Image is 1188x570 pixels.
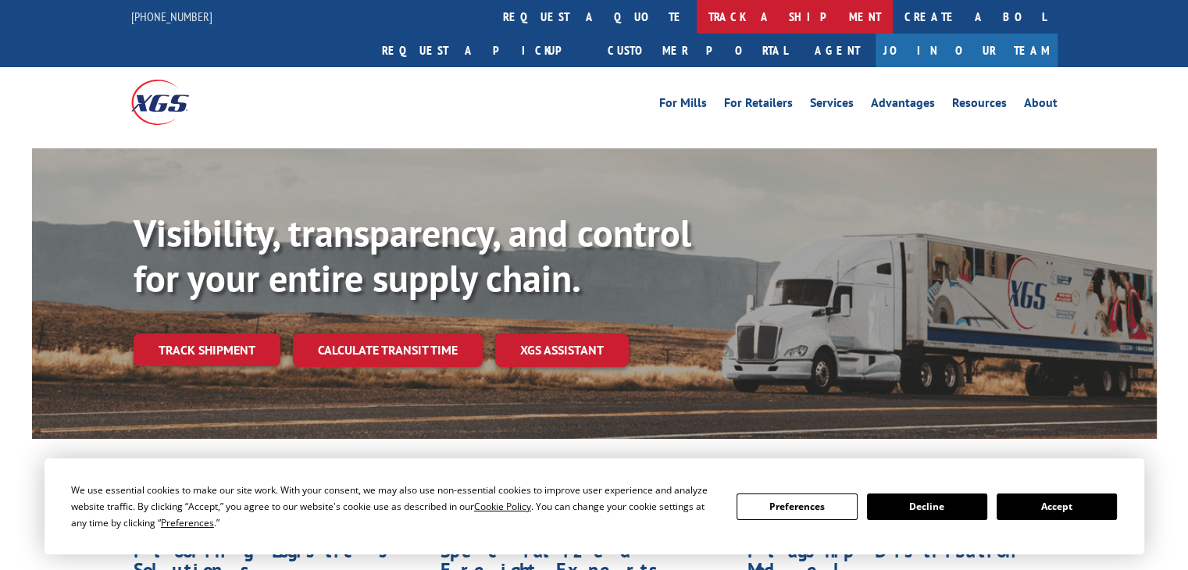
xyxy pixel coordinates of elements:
[659,97,707,114] a: For Mills
[867,493,987,520] button: Decline
[474,500,531,513] span: Cookie Policy
[134,333,280,366] a: Track shipment
[161,516,214,529] span: Preferences
[952,97,1007,114] a: Resources
[876,34,1058,67] a: Join Our Team
[45,458,1144,554] div: Cookie Consent Prompt
[131,9,212,24] a: [PHONE_NUMBER]
[997,493,1117,520] button: Accept
[495,333,629,367] a: XGS ASSISTANT
[293,333,483,367] a: Calculate transit time
[737,493,857,520] button: Preferences
[724,97,793,114] a: For Retailers
[596,34,799,67] a: Customer Portal
[871,97,935,114] a: Advantages
[71,482,718,531] div: We use essential cookies to make our site work. With your consent, we may also use non-essential ...
[370,34,596,67] a: Request a pickup
[134,208,691,302] b: Visibility, transparency, and control for your entire supply chain.
[810,97,854,114] a: Services
[799,34,876,67] a: Agent
[1024,97,1058,114] a: About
